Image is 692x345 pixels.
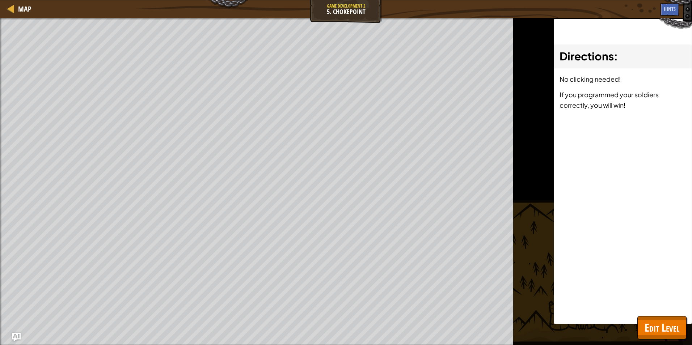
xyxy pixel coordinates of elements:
span: Directions [560,49,614,63]
h3: : [560,48,686,64]
p: No clicking needed! [560,74,686,84]
p: If you programmed your soldiers correctly, you will win! [560,89,686,110]
a: Map [14,4,31,14]
span: Edit Level [645,320,679,335]
button: Ask AI [12,333,21,341]
span: Map [18,4,31,14]
span: Hints [664,5,676,12]
button: Edit Level [637,316,687,339]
